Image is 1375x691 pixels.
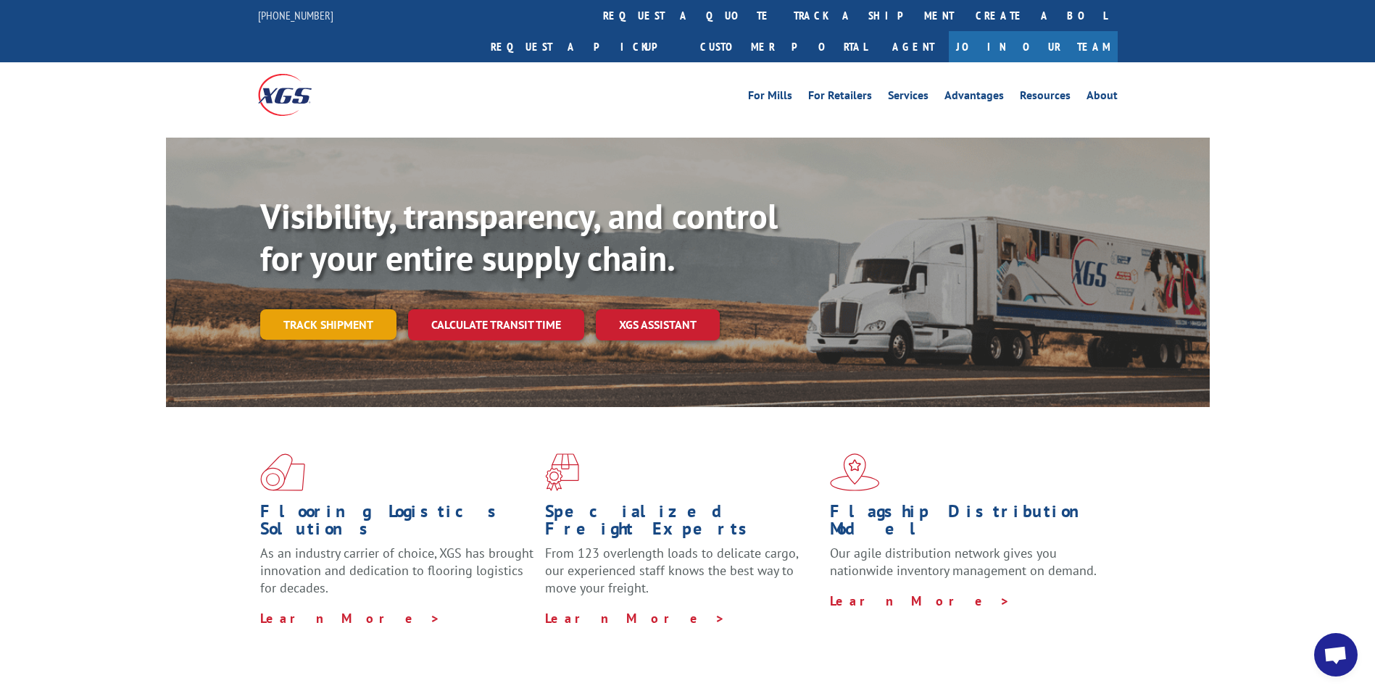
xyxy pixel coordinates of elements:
span: Our agile distribution network gives you nationwide inventory management on demand. [830,545,1097,579]
a: XGS ASSISTANT [596,309,720,340]
a: Learn More > [830,592,1010,609]
h1: Flooring Logistics Solutions [260,503,534,545]
h1: Flagship Distribution Model [830,503,1104,545]
img: xgs-icon-flagship-distribution-model-red [830,453,880,491]
a: Learn More > [260,610,441,627]
a: Open chat [1314,633,1358,677]
a: For Retailers [808,90,872,106]
a: Join Our Team [949,31,1118,62]
p: From 123 overlength loads to delicate cargo, our experienced staff knows the best way to move you... [545,545,819,609]
a: Learn More > [545,610,726,627]
a: Resources [1020,90,1071,106]
a: For Mills [748,90,792,106]
a: Advantages [944,90,1004,106]
img: xgs-icon-total-supply-chain-intelligence-red [260,453,305,491]
a: Track shipment [260,309,396,340]
a: About [1087,90,1118,106]
a: Agent [878,31,949,62]
a: [PHONE_NUMBER] [258,8,333,22]
span: As an industry carrier of choice, XGS has brought innovation and dedication to flooring logistics... [260,545,533,596]
img: xgs-icon-focused-on-flooring-red [545,453,579,491]
a: Customer Portal [689,31,878,62]
h1: Specialized Freight Experts [545,503,819,545]
a: Calculate transit time [408,309,584,340]
a: Services [888,90,929,106]
a: Request a pickup [480,31,689,62]
b: Visibility, transparency, and control for your entire supply chain. [260,193,778,280]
